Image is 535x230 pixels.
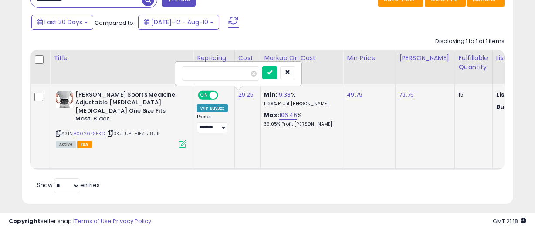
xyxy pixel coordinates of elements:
[435,37,505,46] div: Displaying 1 to 1 of 1 items
[217,91,231,99] span: OFF
[264,90,277,99] b: Min:
[493,217,526,225] span: 2025-09-11 21:18 GMT
[264,111,279,119] b: Max:
[106,130,159,137] span: | SKU: UP-HIEZ-J8UK
[56,91,186,147] div: ASIN:
[399,53,451,63] div: [PERSON_NAME]
[44,18,82,27] span: Last 30 Days
[261,50,343,84] th: The percentage added to the cost of goods (COGS) that forms the calculator for Min & Max prices.
[264,91,336,107] div: %
[347,53,392,63] div: Min Price
[197,114,228,133] div: Preset:
[238,90,254,99] a: 29.25
[399,90,414,99] a: 79.75
[197,104,228,112] div: Win BuyBox
[113,217,151,225] a: Privacy Policy
[264,101,336,107] p: 11.39% Profit [PERSON_NAME]
[347,90,362,99] a: 49.79
[56,141,76,148] span: All listings currently available for purchase on Amazon
[54,53,190,63] div: Title
[277,90,291,99] a: 19.38
[151,18,208,27] span: [DATE]-12 - Aug-10
[279,111,297,120] a: 106.46
[95,19,135,27] span: Compared to:
[264,53,339,63] div: Markup on Cost
[77,141,92,148] span: FBA
[264,111,336,127] div: %
[264,121,336,127] p: 39.05% Profit [PERSON_NAME]
[197,53,231,63] div: Repricing
[138,15,219,30] button: [DATE]-12 - Aug-10
[199,91,210,99] span: ON
[75,91,181,125] b: [PERSON_NAME] Sports Medicine Adjustable [MEDICAL_DATA] [MEDICAL_DATA] One Size Fits Most, Black
[238,53,257,63] div: Cost
[9,217,41,225] strong: Copyright
[458,91,485,99] div: 15
[56,91,73,108] img: 41JivQEjOaL._SL40_.jpg
[74,130,105,137] a: B00267SFKC
[458,53,488,72] div: Fulfillable Quantity
[37,181,100,189] span: Show: entries
[31,15,93,30] button: Last 30 Days
[74,217,112,225] a: Terms of Use
[9,217,151,226] div: seller snap | |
